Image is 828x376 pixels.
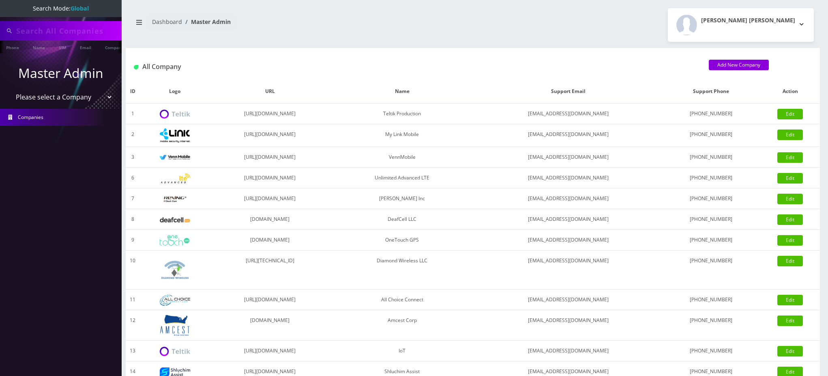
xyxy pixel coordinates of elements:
[777,130,803,140] a: Edit
[330,251,474,290] td: Diamond Wireless LLC
[662,80,761,104] th: Support Phone
[330,168,474,188] td: Unlimited Advanced LTE
[210,147,330,168] td: [URL][DOMAIN_NAME]
[662,188,761,209] td: [PHONE_NUMBER]
[126,80,139,104] th: ID
[662,290,761,310] td: [PHONE_NUMBER]
[709,60,769,70] a: Add New Company
[126,290,139,310] td: 11
[210,290,330,310] td: [URL][DOMAIN_NAME]
[210,124,330,147] td: [URL][DOMAIN_NAME]
[330,230,474,251] td: OneTouch GPS
[474,290,662,310] td: [EMAIL_ADDRESS][DOMAIN_NAME]
[210,168,330,188] td: [URL][DOMAIN_NAME]
[330,310,474,341] td: Amcest Corp
[777,256,803,266] a: Edit
[777,295,803,305] a: Edit
[160,110,190,119] img: Teltik Production
[662,230,761,251] td: [PHONE_NUMBER]
[126,104,139,124] td: 1
[18,114,43,121] span: Companies
[160,295,190,306] img: All Choice Connect
[160,128,190,143] img: My Link Mobile
[662,104,761,124] td: [PHONE_NUMBER]
[777,194,803,204] a: Edit
[210,310,330,341] td: [DOMAIN_NAME]
[777,173,803,184] a: Edit
[55,41,70,53] a: SIM
[160,155,190,160] img: VennMobile
[474,124,662,147] td: [EMAIL_ADDRESS][DOMAIN_NAME]
[330,124,474,147] td: My Link Mobile
[210,341,330,361] td: [URL][DOMAIN_NAME]
[210,104,330,124] td: [URL][DOMAIN_NAME]
[330,290,474,310] td: All Choice Connect
[71,4,89,12] strong: Global
[126,168,139,188] td: 6
[210,80,330,104] th: URL
[126,341,139,361] td: 13
[662,168,761,188] td: [PHONE_NUMBER]
[29,41,49,53] a: Name
[777,109,803,119] a: Edit
[330,147,474,168] td: VennMobile
[160,195,190,203] img: Rexing Inc
[474,168,662,188] td: [EMAIL_ADDRESS][DOMAIN_NAME]
[662,310,761,341] td: [PHONE_NUMBER]
[474,310,662,341] td: [EMAIL_ADDRESS][DOMAIN_NAME]
[210,188,330,209] td: [URL][DOMAIN_NAME]
[474,147,662,168] td: [EMAIL_ADDRESS][DOMAIN_NAME]
[777,346,803,357] a: Edit
[662,341,761,361] td: [PHONE_NUMBER]
[330,80,474,104] th: Name
[101,41,128,53] a: Company
[474,341,662,361] td: [EMAIL_ADDRESS][DOMAIN_NAME]
[182,17,231,26] li: Master Admin
[134,65,138,69] img: All Company
[330,209,474,230] td: DeafCell LLC
[76,41,95,53] a: Email
[126,147,139,168] td: 3
[668,8,814,42] button: [PERSON_NAME] [PERSON_NAME]
[662,251,761,290] td: [PHONE_NUMBER]
[160,173,190,184] img: Unlimited Advanced LTE
[126,124,139,147] td: 2
[474,188,662,209] td: [EMAIL_ADDRESS][DOMAIN_NAME]
[777,214,803,225] a: Edit
[474,230,662,251] td: [EMAIL_ADDRESS][DOMAIN_NAME]
[474,80,662,104] th: Support Email
[330,188,474,209] td: [PERSON_NAME] Inc
[330,341,474,361] td: IoT
[126,188,139,209] td: 7
[160,235,190,246] img: OneTouch GPS
[330,104,474,124] td: Teltik Production
[210,230,330,251] td: [DOMAIN_NAME]
[662,209,761,230] td: [PHONE_NUMBER]
[152,18,182,26] a: Dashboard
[474,251,662,290] td: [EMAIL_ADDRESS][DOMAIN_NAME]
[126,310,139,341] td: 12
[662,124,761,147] td: [PHONE_NUMBER]
[160,314,190,336] img: Amcest Corp
[474,104,662,124] td: [EMAIL_ADDRESS][DOMAIN_NAME]
[761,80,820,104] th: Action
[16,23,120,39] input: Search All Companies
[777,152,803,163] a: Edit
[777,315,803,326] a: Edit
[126,230,139,251] td: 9
[134,63,697,71] h1: All Company
[33,4,89,12] span: Search Mode:
[474,209,662,230] td: [EMAIL_ADDRESS][DOMAIN_NAME]
[210,209,330,230] td: [DOMAIN_NAME]
[160,255,190,285] img: Diamond Wireless LLC
[126,251,139,290] td: 10
[132,13,467,37] nav: breadcrumb
[160,217,190,223] img: DeafCell LLC
[139,80,210,104] th: Logo
[126,209,139,230] td: 8
[777,235,803,246] a: Edit
[662,147,761,168] td: [PHONE_NUMBER]
[160,347,190,356] img: IoT
[2,41,23,53] a: Phone
[701,17,795,24] h2: [PERSON_NAME] [PERSON_NAME]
